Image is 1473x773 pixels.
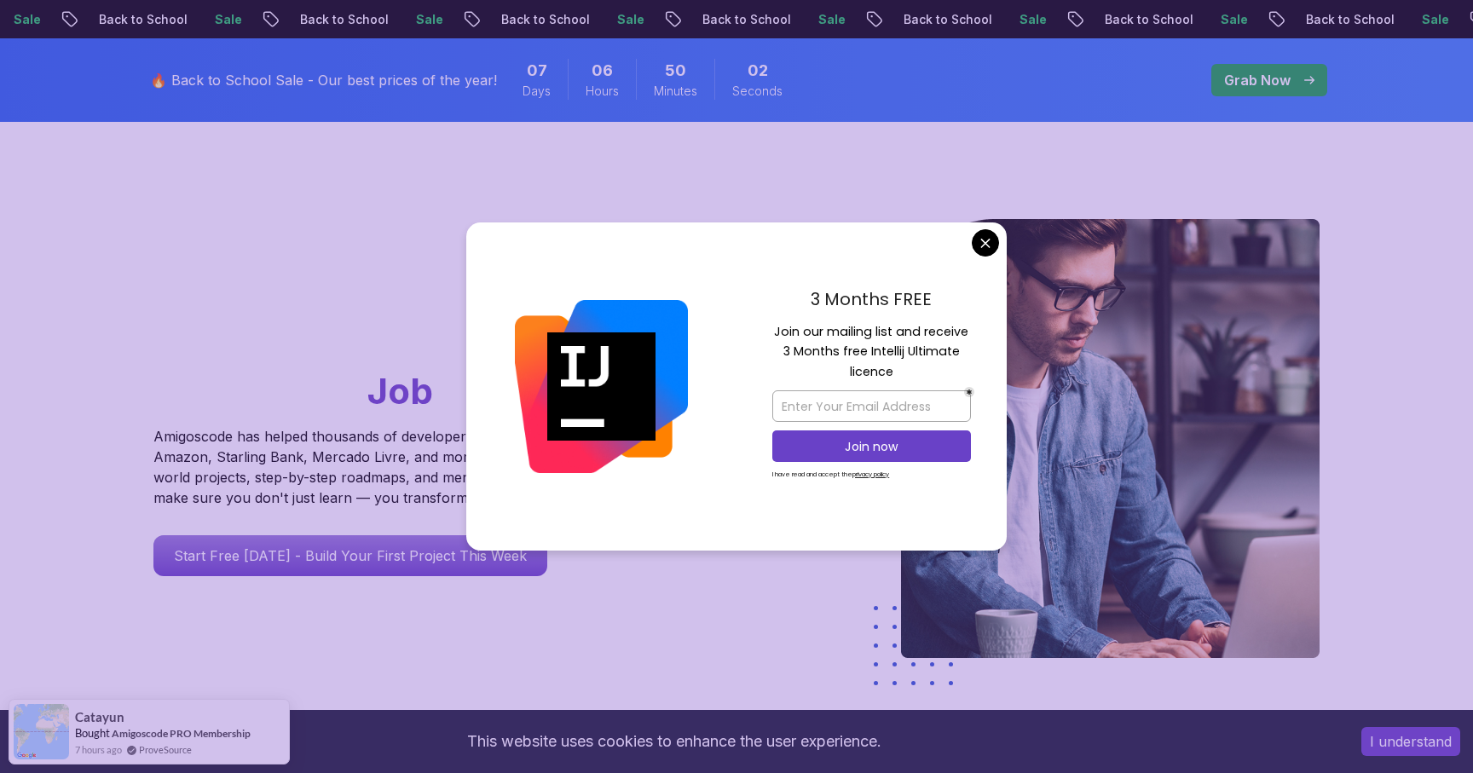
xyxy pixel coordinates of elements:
img: provesource social proof notification image [14,704,69,759]
a: Amigoscode PRO Membership [112,727,251,740]
p: Sale [601,11,656,28]
p: Sale [199,11,253,28]
p: Sale [400,11,454,28]
p: Sale [1406,11,1460,28]
span: Hours [586,83,619,100]
p: Back to School [887,11,1003,28]
span: Seconds [732,83,783,100]
h1: Go From Learning to Hired: Master Java, Spring Boot & Cloud Skills That Get You the [153,219,623,416]
span: Bought [75,726,110,740]
span: Minutes [654,83,697,100]
span: 7 Days [527,59,547,83]
div: This website uses cookies to enhance the user experience. [13,723,1336,760]
button: Accept cookies [1361,727,1460,756]
p: Back to School [485,11,601,28]
p: 🔥 Back to School Sale - Our best prices of the year! [150,70,497,90]
a: ProveSource [139,742,192,757]
p: Sale [1003,11,1058,28]
p: Back to School [686,11,802,28]
a: Start Free [DATE] - Build Your First Project This Week [153,535,547,576]
span: Catayun [75,710,124,724]
p: Back to School [284,11,400,28]
p: Back to School [83,11,199,28]
span: 6 Hours [592,59,613,83]
p: Back to School [1290,11,1406,28]
span: 50 Minutes [665,59,686,83]
span: Days [523,83,551,100]
p: Sale [802,11,857,28]
p: Grab Now [1224,70,1291,90]
p: Sale [1204,11,1259,28]
span: 7 hours ago [75,742,122,757]
p: Amigoscode has helped thousands of developers land roles at Amazon, Starling Bank, Mercado Livre,... [153,426,563,508]
span: Job [367,369,433,412]
p: Back to School [1089,11,1204,28]
span: 2 Seconds [748,59,768,83]
img: hero [901,219,1320,658]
